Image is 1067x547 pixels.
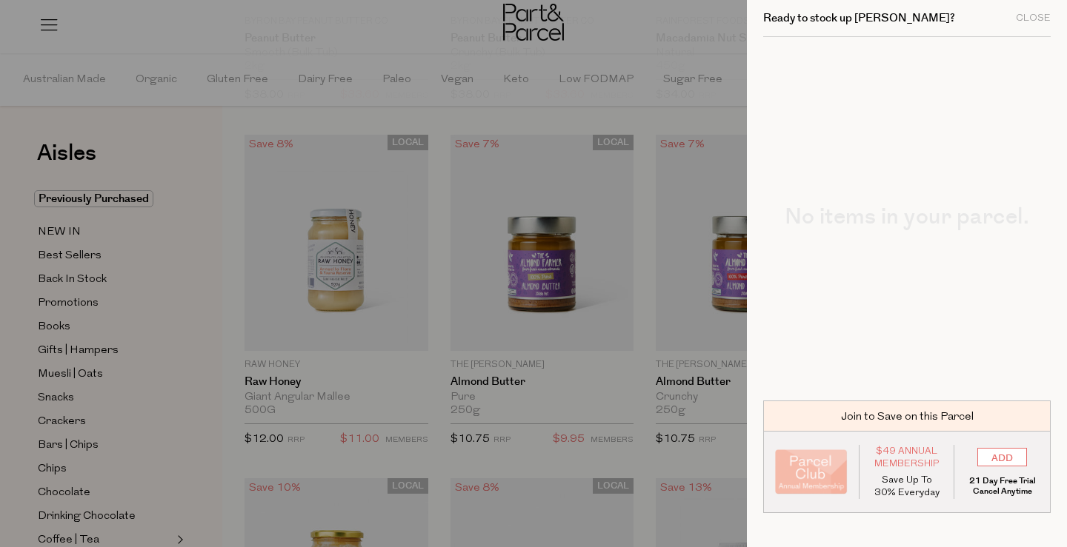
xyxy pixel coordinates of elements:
h2: Ready to stock up [PERSON_NAME]? [763,13,955,24]
div: Join to Save on this Parcel [763,400,1051,432]
p: Save Up To 30% Everyday [871,474,943,499]
h2: No items in your parcel. [763,206,1051,228]
div: Close [1016,13,1051,23]
p: 21 Day Free Trial Cancel Anytime [965,476,1039,497]
input: ADD [977,448,1027,466]
span: $49 Annual Membership [871,445,943,470]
